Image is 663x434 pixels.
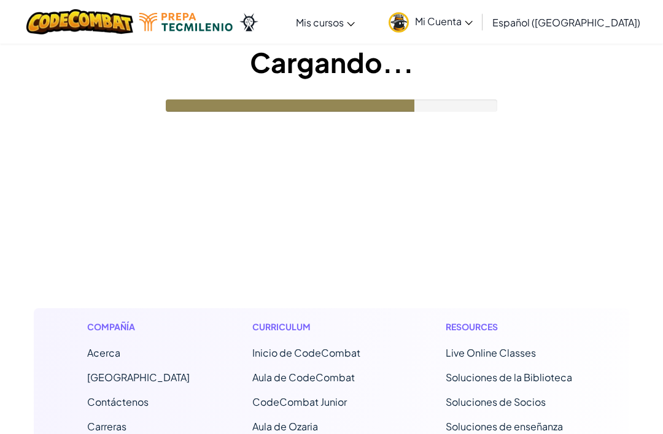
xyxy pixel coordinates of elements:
[252,371,355,384] a: Aula de CodeCombat
[446,371,572,384] a: Soluciones de la Biblioteca
[87,420,126,433] a: Carreras
[87,395,149,408] span: Contáctenos
[239,13,258,31] img: Ozaria
[486,6,646,39] a: Español ([GEOGRAPHIC_DATA])
[446,420,563,433] a: Soluciones de enseñanza
[446,395,546,408] a: Soluciones de Socios
[446,346,536,359] a: Live Online Classes
[415,15,473,28] span: Mi Cuenta
[389,12,409,33] img: avatar
[382,2,479,41] a: Mi Cuenta
[296,16,344,29] span: Mis cursos
[252,395,347,408] a: CodeCombat Junior
[252,320,383,333] h1: Curriculum
[252,346,360,359] span: Inicio de CodeCombat
[446,320,576,333] h1: Resources
[252,420,318,433] a: Aula de Ozaria
[87,320,190,333] h1: Compañía
[139,13,233,31] img: Tecmilenio logo
[87,346,120,359] a: Acerca
[87,371,190,384] a: [GEOGRAPHIC_DATA]
[26,9,134,34] img: CodeCombat logo
[492,16,640,29] span: Español ([GEOGRAPHIC_DATA])
[290,6,361,39] a: Mis cursos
